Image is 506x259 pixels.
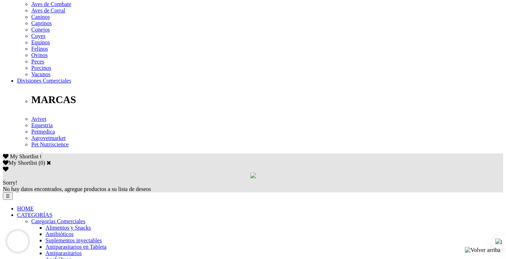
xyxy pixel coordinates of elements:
img: loading.gif [250,173,256,178]
a: HOME [17,205,34,212]
a: Ovinos [31,52,48,58]
a: Pet Nutriscience [31,141,69,147]
a: Petmedica [31,129,55,135]
span: My Shortlist [10,153,38,159]
iframe: Brevo live chat [7,231,28,252]
a: Antiparasitarios en Tableta [45,244,107,250]
a: Divisiones Comerciales [17,78,71,84]
img: Volver arriba [465,247,500,253]
a: Antiparasitarios [45,250,82,256]
a: Aves de Combate [31,1,71,7]
a: Peces [31,58,44,64]
a: Conejos [31,27,50,33]
span: 0 [40,153,43,159]
span: ( ) [38,160,45,166]
a: Equestria [31,122,53,128]
a: Vacunos [31,71,50,77]
a: Antibióticos [45,231,74,237]
a: Categorías Comerciales [31,218,85,224]
a: Cerrar [47,160,51,165]
a: Alimentos y Snacks [45,225,91,231]
a: Porcinos [31,65,51,71]
a: Aves de Corral [31,7,65,13]
label: 0 [40,160,43,166]
a: Suplementos inyectables [45,237,102,243]
a: Caninos [31,14,50,20]
a: Agrovetmarket [31,135,66,141]
a: Cuyes [31,33,45,39]
button: ☰ [3,192,13,200]
a: Caprinos [31,20,52,26]
div: No hay datos encontrados, agregue productos a su lista de deseos [3,180,503,192]
p: MARCAS [31,94,503,106]
span: Sorry! [3,180,17,186]
a: Felinos [31,46,48,52]
label: My Shortlist [3,160,37,166]
a: Equinos [31,39,50,45]
a: CATEGORÍAS [17,212,53,218]
a: Avivet [31,116,46,122]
